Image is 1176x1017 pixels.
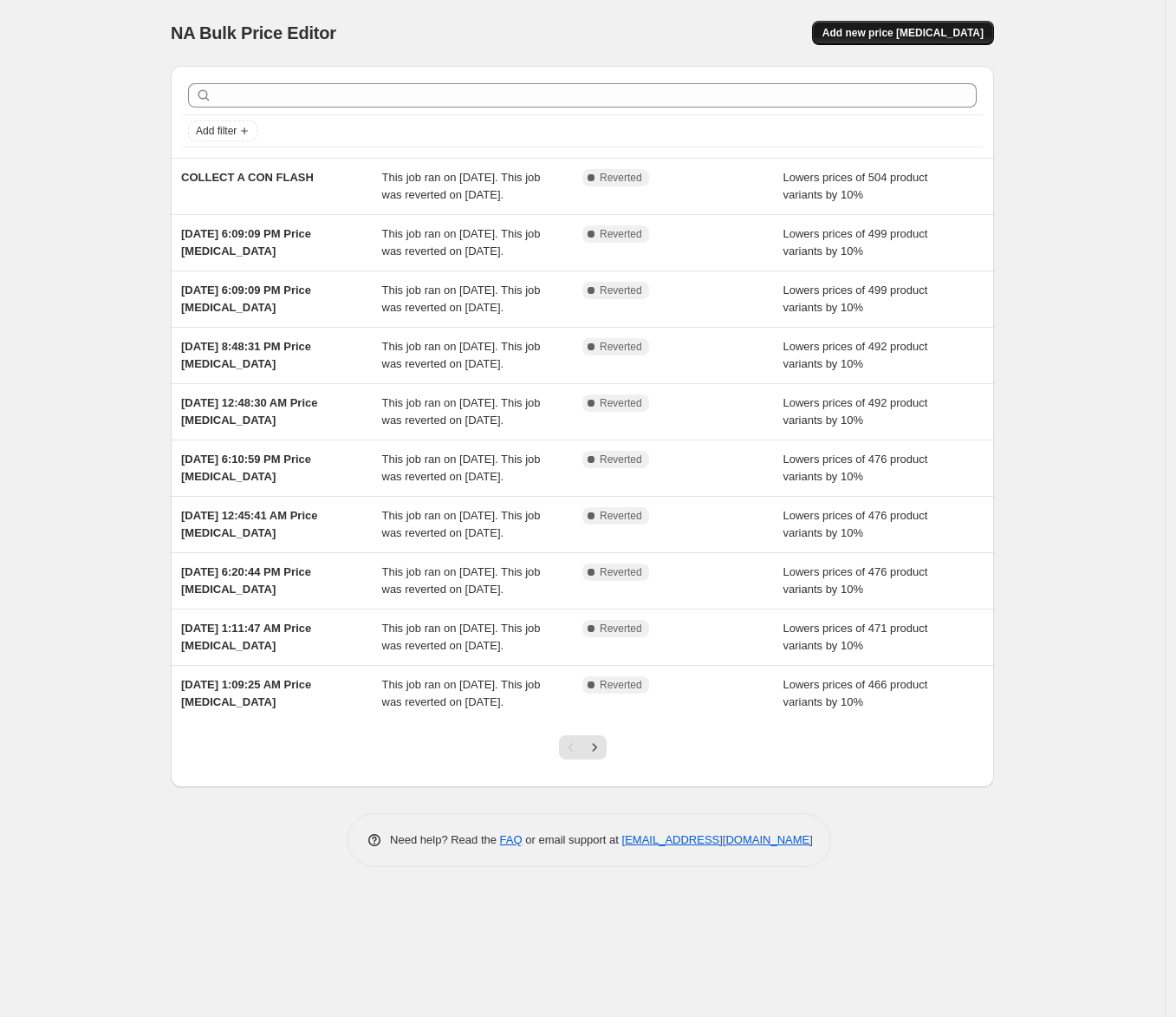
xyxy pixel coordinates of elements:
[382,340,541,370] span: This job ran on [DATE]. This job was reverted on [DATE].
[783,171,928,201] span: Lowers prices of 504 product variants by 10%
[181,509,318,539] span: [DATE] 12:45:41 AM Price [MEDICAL_DATA]
[382,453,541,483] span: This job ran on [DATE]. This job was reverted on [DATE].
[600,396,642,410] span: Reverted
[382,171,541,201] span: This job ran on [DATE]. This job was reverted on [DATE].
[196,124,237,138] span: Add filter
[783,565,928,596] span: Lowers prices of 476 product variants by 10%
[600,678,642,692] span: Reverted
[181,453,311,483] span: [DATE] 6:10:59 PM Price [MEDICAL_DATA]
[600,453,642,466] span: Reverted
[181,171,314,184] span: COLLECT A CON FLASH
[181,622,311,652] span: [DATE] 1:11:47 AM Price [MEDICAL_DATA]
[822,26,984,40] span: Add new price [MEDICAL_DATA]
[181,565,311,596] span: [DATE] 6:20:44 PM Price [MEDICAL_DATA]
[382,284,541,314] span: This job ran on [DATE]. This job was reverted on [DATE].
[559,735,607,759] nav: Pagination
[171,23,336,42] span: NA Bulk Price Editor
[181,227,311,258] span: [DATE] 6:09:09 PM Price [MEDICAL_DATA]
[600,284,642,297] span: Reverted
[622,833,813,846] a: [EMAIL_ADDRESS][DOMAIN_NAME]
[382,509,541,539] span: This job ran on [DATE]. This job was reverted on [DATE].
[600,622,642,636] span: Reverted
[783,453,928,483] span: Lowers prices of 476 product variants by 10%
[523,833,622,846] span: or email support at
[500,833,523,846] a: FAQ
[783,678,928,708] span: Lowers prices of 466 product variants by 10%
[812,21,994,45] button: Add new price [MEDICAL_DATA]
[382,227,541,258] span: This job ran on [DATE]. This job was reverted on [DATE].
[783,622,928,652] span: Lowers prices of 471 product variants by 10%
[390,833,500,846] span: Need help? Read the
[783,227,928,258] span: Lowers prices of 499 product variants by 10%
[382,622,541,652] span: This job ran on [DATE]. This job was reverted on [DATE].
[181,396,318,427] span: [DATE] 12:48:30 AM Price [MEDICAL_DATA]
[600,171,642,185] span: Reverted
[783,340,928,370] span: Lowers prices of 492 product variants by 10%
[783,284,928,314] span: Lowers prices of 499 product variants by 10%
[600,509,642,523] span: Reverted
[181,678,311,708] span: [DATE] 1:09:25 AM Price [MEDICAL_DATA]
[600,227,642,241] span: Reverted
[600,340,642,354] span: Reverted
[382,396,541,427] span: This job ran on [DATE]. This job was reverted on [DATE].
[783,509,928,539] span: Lowers prices of 476 product variants by 10%
[600,565,642,579] span: Reverted
[582,735,607,759] button: Next
[181,340,311,370] span: [DATE] 8:48:31 PM Price [MEDICAL_DATA]
[188,121,257,141] button: Add filter
[181,284,311,314] span: [DATE] 6:09:09 PM Price [MEDICAL_DATA]
[382,565,541,596] span: This job ran on [DATE]. This job was reverted on [DATE].
[783,396,928,427] span: Lowers prices of 492 product variants by 10%
[382,678,541,708] span: This job ran on [DATE]. This job was reverted on [DATE].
